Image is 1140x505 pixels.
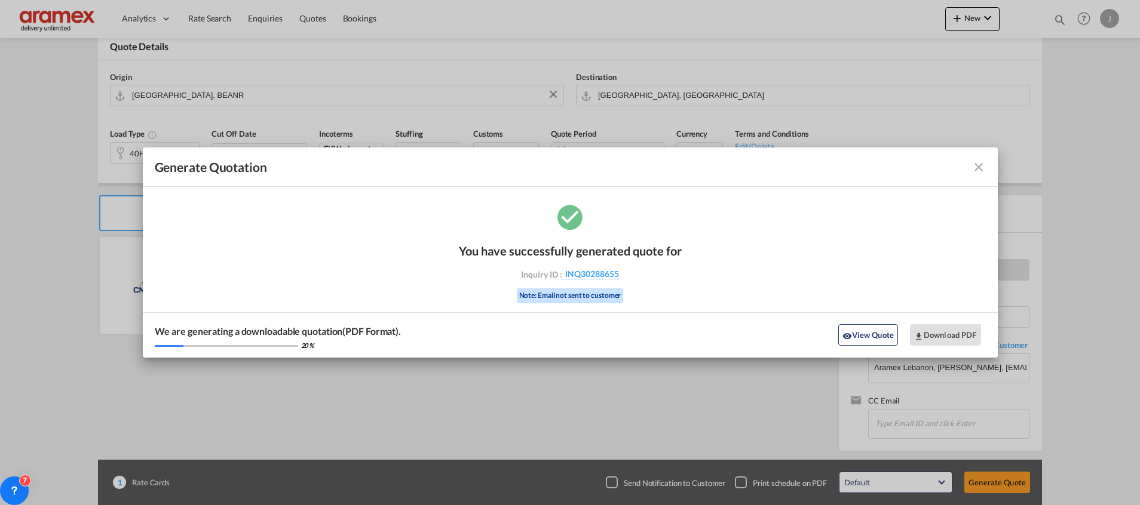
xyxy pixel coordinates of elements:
[972,160,986,174] md-icon: icon-close fg-AAA8AD cursor m-0
[459,244,682,258] div: You have successfully generated quote for
[555,202,585,232] md-icon: icon-checkbox-marked-circle
[517,288,624,303] div: Note: Email not sent to customer
[501,269,639,279] div: Inquiry ID :
[143,147,998,358] md-dialog: Generate Quotation You ...
[562,269,619,279] span: INQ30288655
[910,324,981,346] button: Download PDF
[155,325,402,338] div: We are generating a downloadable quotation(PDF Format).
[842,331,852,341] md-icon: icon-eye
[838,324,898,346] button: icon-eyeView Quote
[301,341,315,350] div: 20 %
[155,159,267,175] span: Generate Quotation
[914,331,924,341] md-icon: icon-download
